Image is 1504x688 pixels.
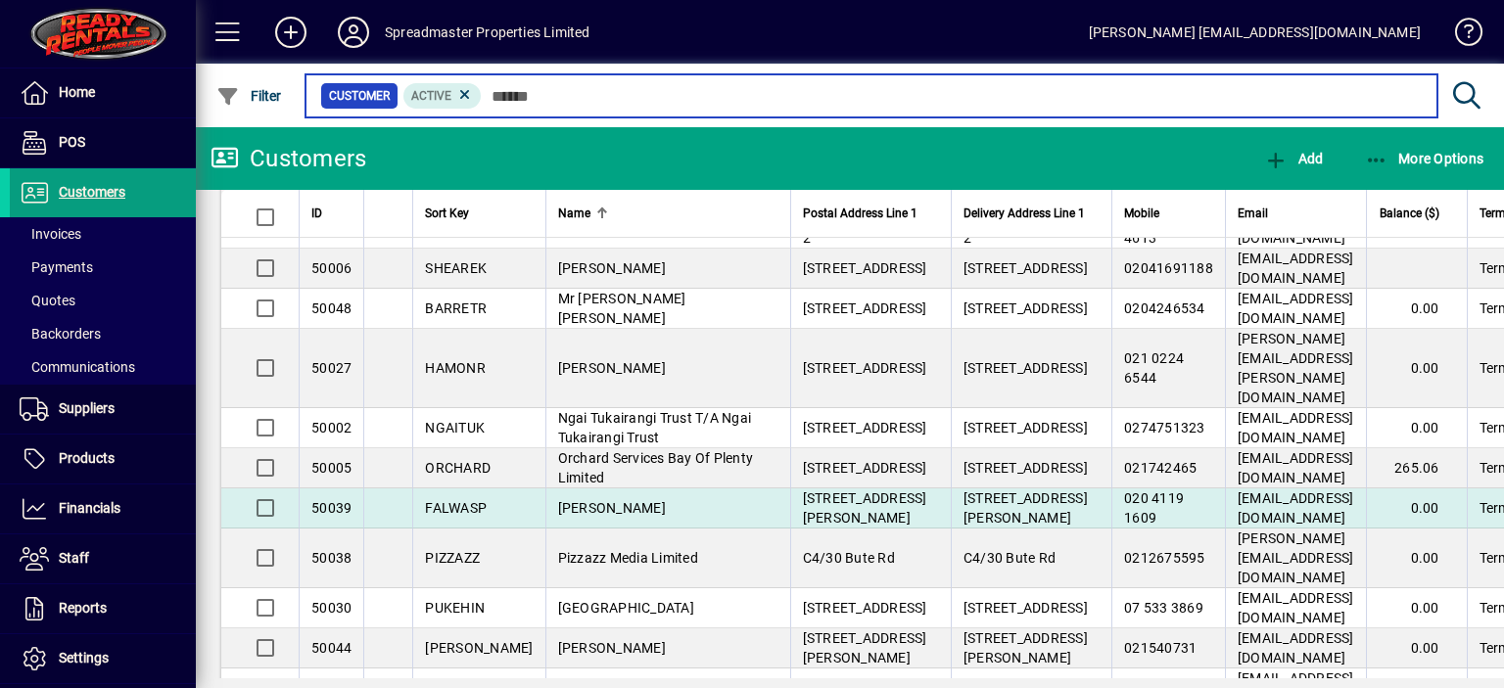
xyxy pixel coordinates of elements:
button: More Options [1360,141,1489,176]
span: [STREET_ADDRESS] [963,420,1088,436]
span: 50006 [311,260,352,276]
span: SHEAREK [425,260,487,276]
span: Filter [216,88,282,104]
span: [PERSON_NAME] [558,500,666,516]
a: Staff [10,534,196,583]
a: Suppliers [10,385,196,434]
span: PIZZAZZ [425,550,480,566]
span: [EMAIL_ADDRESS][DOMAIN_NAME] [1238,251,1354,286]
span: 50002 [311,420,352,436]
span: POS [59,134,85,150]
span: Balance ($) [1380,203,1439,224]
span: 50038 [311,550,352,566]
span: [STREET_ADDRESS] [803,600,927,616]
span: 0204246534 [1124,300,1205,316]
a: Communications [10,350,196,384]
span: [STREET_ADDRESS] [963,360,1088,376]
span: [EMAIL_ADDRESS][DOMAIN_NAME] [1238,450,1354,485]
span: 0212675595 [1124,550,1205,566]
button: Add [259,15,322,50]
span: ORCHARD [425,460,491,476]
div: Email [1238,203,1354,224]
span: 50005 [311,460,352,476]
a: Payments [10,251,196,284]
a: POS [10,118,196,167]
button: Profile [322,15,385,50]
span: Ngai Tukairangi Trust T/A Ngai Tukairangi Trust [558,410,752,445]
div: ID [311,203,352,224]
span: 50048 [311,300,352,316]
a: Reports [10,584,196,633]
div: Balance ($) [1379,203,1457,224]
span: Settings [59,650,109,665]
span: Quotes [20,293,75,308]
td: 0.00 [1366,588,1467,628]
span: Customers [59,184,125,200]
span: [STREET_ADDRESS] [963,300,1088,316]
span: Reports [59,600,107,616]
span: Customer [329,86,390,106]
span: Mr [PERSON_NAME] [PERSON_NAME] [558,291,686,326]
span: [STREET_ADDRESS] [803,360,927,376]
span: [STREET_ADDRESS][PERSON_NAME] [803,490,927,526]
a: Home [10,69,196,117]
span: Name [558,203,590,224]
span: 021540731 [1124,640,1197,656]
td: 0.00 [1366,329,1467,408]
span: [STREET_ADDRESS][PERSON_NAME] [963,490,1088,526]
td: 0.00 [1366,488,1467,528]
span: [EMAIL_ADDRESS][DOMAIN_NAME] [1238,291,1354,326]
span: Email [1238,203,1268,224]
span: Pizzazz Media Limited [558,550,698,566]
span: [STREET_ADDRESS][PERSON_NAME] [803,630,927,665]
td: 265.06 [1366,448,1467,488]
span: [STREET_ADDRESS] [803,260,927,276]
span: Active [411,89,451,103]
span: FALWASP [425,500,487,516]
span: Mobile [1124,203,1159,224]
span: [PERSON_NAME] [425,640,533,656]
span: [PERSON_NAME] [558,360,666,376]
span: [PERSON_NAME][EMAIL_ADDRESS][PERSON_NAME][DOMAIN_NAME] [1238,331,1354,405]
span: PUKEHIN [425,600,485,616]
span: C4/30 Bute Rd [803,550,895,566]
a: Invoices [10,217,196,251]
mat-chip: Activation Status: Active [403,83,482,109]
span: 021 0224 6544 [1124,350,1184,386]
span: Invoices [20,226,81,242]
span: More Options [1365,151,1484,166]
span: 50027 [311,360,352,376]
span: Add [1264,151,1323,166]
span: Postal Address Line 1 [803,203,917,224]
span: Delivery Address Line 1 [963,203,1085,224]
a: Knowledge Base [1440,4,1480,68]
span: Payments [20,259,93,275]
span: Financials [59,500,120,516]
span: [EMAIL_ADDRESS][DOMAIN_NAME] [1238,490,1354,526]
a: Financials [10,484,196,533]
div: Customers [211,143,366,174]
span: 021742465 [1124,460,1197,476]
span: Orchard Services Bay Of Plenty Limited [558,450,754,485]
td: 0.00 [1366,289,1467,329]
span: [STREET_ADDRESS] [803,420,927,436]
span: [STREET_ADDRESS] [803,460,927,476]
div: Spreadmaster Properties Limited [385,17,589,48]
span: BARRETR [425,300,487,316]
span: Backorders [20,326,101,342]
a: Quotes [10,284,196,317]
a: Settings [10,634,196,683]
span: Staff [59,550,89,566]
td: 0.00 [1366,528,1467,588]
span: [PERSON_NAME] [558,260,666,276]
span: 07 533 3869 [1124,600,1203,616]
span: [EMAIL_ADDRESS][DOMAIN_NAME] [1238,410,1354,445]
span: Communications [20,359,135,375]
span: NGAITUK [425,420,485,436]
span: 50044 [311,640,352,656]
span: [STREET_ADDRESS] [963,600,1088,616]
span: Sort Key [425,203,469,224]
span: [EMAIL_ADDRESS][DOMAIN_NAME] [1238,590,1354,625]
span: 0274751323 [1124,420,1205,436]
span: Products [59,450,115,466]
